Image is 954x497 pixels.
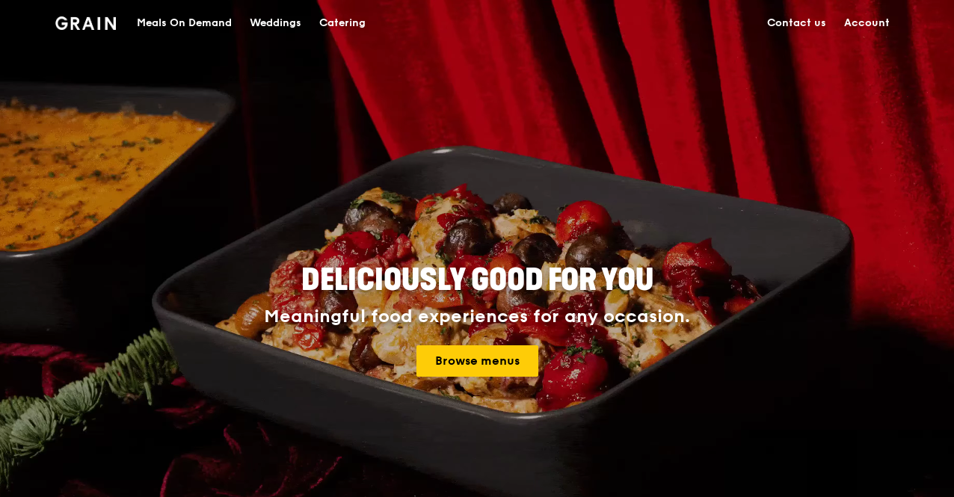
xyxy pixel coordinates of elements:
span: Deliciously good for you [301,262,653,298]
a: Weddings [241,1,310,46]
a: Contact us [758,1,835,46]
a: Account [835,1,899,46]
div: Meaningful food experiences for any occasion. [208,306,746,327]
div: Catering [319,1,366,46]
a: Catering [310,1,375,46]
img: Grain [55,16,116,30]
div: Meals On Demand [137,1,232,46]
a: Browse menus [416,345,538,377]
div: Weddings [250,1,301,46]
